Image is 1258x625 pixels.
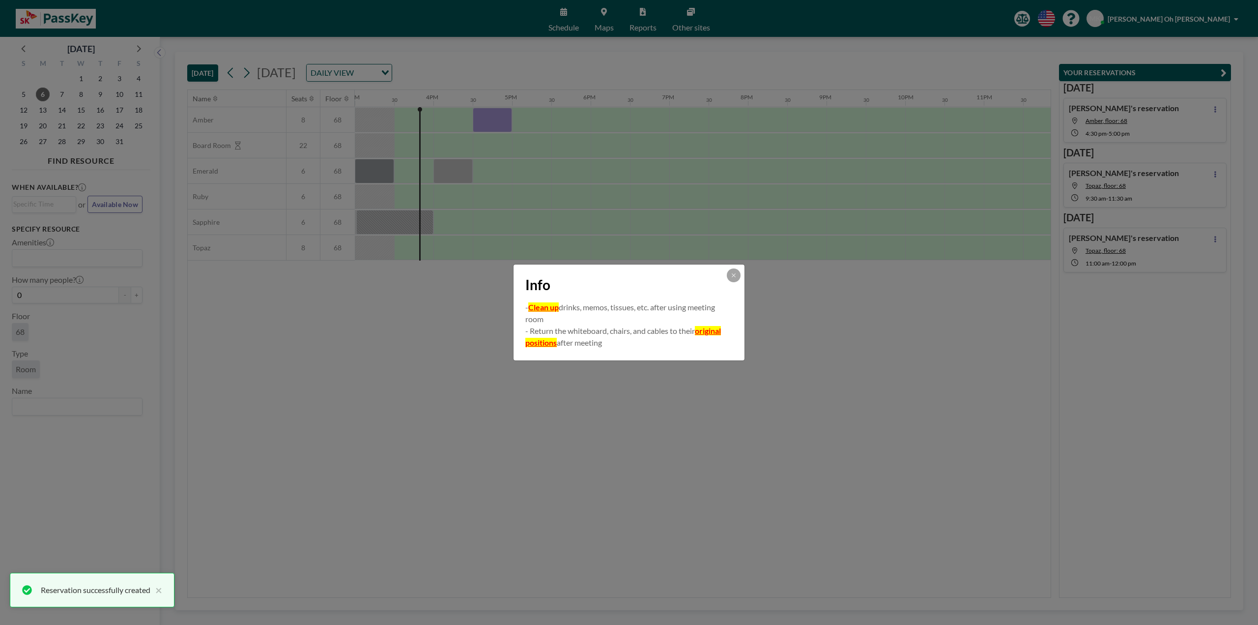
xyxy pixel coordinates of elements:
[150,584,162,596] button: close
[525,325,733,349] p: - Return the whiteboard, chairs, and cables to their after meeting
[525,301,733,325] p: - drinks, memos, tissues, etc. after using meeting room
[41,584,150,596] div: Reservation successfully created
[525,276,550,294] span: Info
[528,302,559,312] u: Clean up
